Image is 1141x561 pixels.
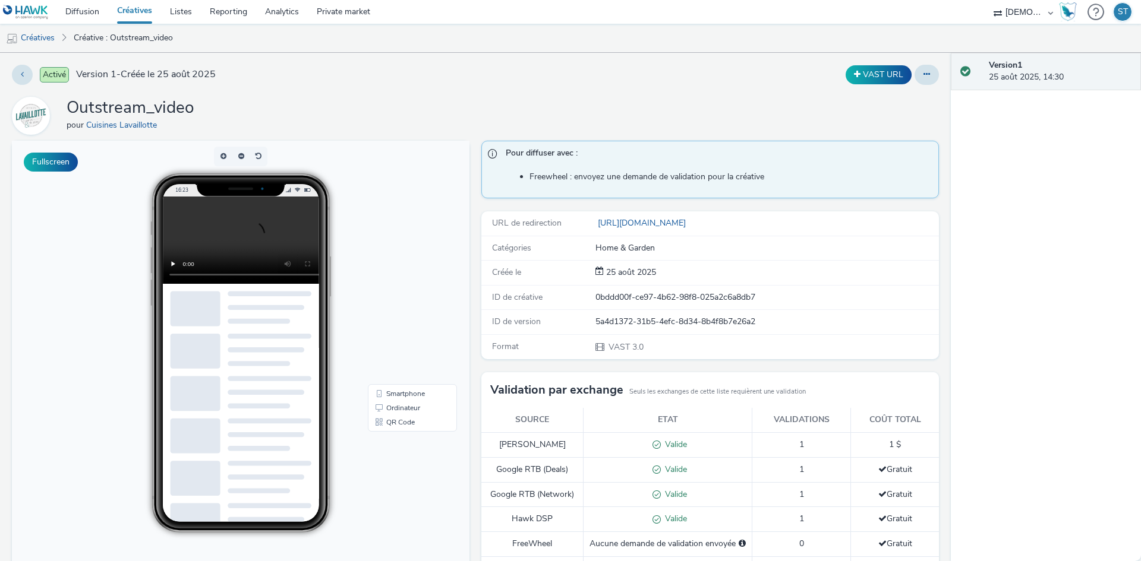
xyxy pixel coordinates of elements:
[661,439,687,450] span: Valide
[1059,2,1082,21] a: Hawk Academy
[163,46,176,52] span: 16:23
[490,381,623,399] h3: Validation par exchange
[492,267,521,278] span: Créée le
[584,408,752,432] th: Etat
[67,119,86,131] span: pour
[1059,2,1077,21] img: Hawk Academy
[481,507,584,532] td: Hawk DSP
[492,341,519,352] span: Format
[14,99,48,133] img: Cuisines Lavaillotte
[358,260,443,274] li: Ordinateur
[481,408,584,432] th: Source
[6,33,18,45] img: mobile
[851,408,939,432] th: Coût total
[481,457,584,482] td: Google RTB (Deals)
[661,513,687,524] span: Valide
[843,65,915,84] div: Dupliquer la créative en un VAST URL
[595,242,938,254] div: Home & Garden
[590,538,746,550] div: Aucune demande de validation envoyée
[24,153,78,172] button: Fullscreen
[799,538,804,549] span: 0
[492,291,543,303] span: ID de créative
[492,316,541,327] span: ID de version
[607,341,644,353] span: VAST 3.0
[3,5,49,20] img: undefined Logo
[889,439,901,450] span: 1 $
[481,482,584,507] td: Google RTB (Network)
[989,59,1131,84] div: 25 août 2025, 14:30
[481,532,584,556] td: FreeWheel
[604,267,656,278] span: 25 août 2025
[76,68,216,81] span: Version 1 - Créée le 25 août 2025
[67,97,194,119] h1: Outstream_video
[799,513,804,524] span: 1
[595,316,938,328] div: 5a4d1372-31b5-4efc-8d34-8b4f8b7e26a2
[752,408,851,432] th: Validations
[506,147,926,163] span: Pour diffuser avec :
[481,432,584,457] td: [PERSON_NAME]
[604,267,656,278] div: Création 25 août 2025, 14:30
[661,464,687,475] span: Valide
[989,59,1022,71] strong: Version 1
[739,538,746,550] div: Sélectionnez un deal ci-dessous et cliquez sur Envoyer pour envoyer une demande de validation à F...
[878,513,912,524] span: Gratuit
[629,387,806,397] small: Seuls les exchanges de cette liste requièrent une validation
[529,171,932,183] li: Freewheel : envoyez une demande de validation pour la créative
[595,217,691,229] a: [URL][DOMAIN_NAME]
[878,489,912,500] span: Gratuit
[492,217,562,229] span: URL de redirection
[492,242,531,253] span: Catégories
[358,246,443,260] li: Smartphone
[799,464,804,475] span: 1
[358,274,443,289] li: QR Code
[799,489,804,500] span: 1
[878,464,912,475] span: Gratuit
[1118,3,1128,21] div: ST
[846,65,912,84] button: VAST URL
[878,538,912,549] span: Gratuit
[40,67,69,83] span: Activé
[595,291,938,303] div: 0bddd00f-ce97-4b62-98f8-025a2c6a8db7
[86,119,162,131] a: Cuisines Lavaillotte
[374,249,413,256] span: Smartphone
[661,489,687,500] span: Valide
[68,24,179,52] a: Créative : Outstream_video
[12,110,55,121] a: Cuisines Lavaillotte
[799,439,804,450] span: 1
[374,278,403,285] span: QR Code
[374,264,408,271] span: Ordinateur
